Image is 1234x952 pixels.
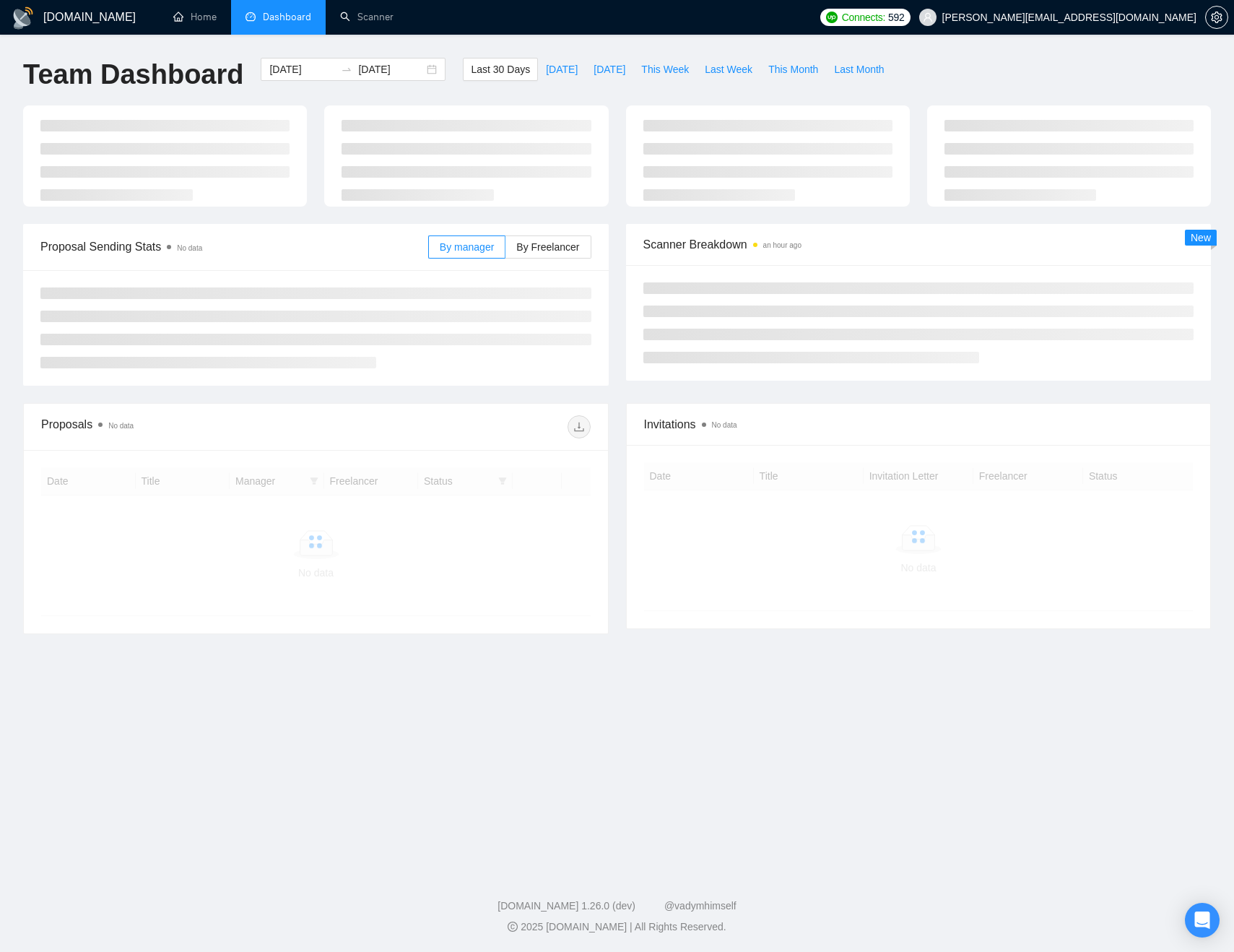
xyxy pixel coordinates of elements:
[341,64,352,75] span: to
[594,61,625,77] span: [DATE]
[586,58,633,81] button: [DATE]
[826,58,892,81] button: Last Month
[763,241,801,249] time: an hour ago
[497,900,635,912] a: [DOMAIN_NAME] 1.26.0 (dev)
[440,241,494,253] span: By manager
[641,61,689,77] span: This Week
[888,9,904,25] span: 592
[463,58,538,81] button: Last 30 Days
[173,11,217,23] a: homeHome
[842,9,885,25] span: Connects:
[768,61,818,77] span: This Month
[633,58,697,81] button: This Week
[12,919,1222,935] div: 2025 [DOMAIN_NAME] | All Rights Reserved.
[923,12,933,22] span: user
[340,11,394,23] a: searchScanner
[358,61,424,77] input: End date
[516,241,579,253] span: By Freelancer
[705,61,752,77] span: Last Week
[1191,232,1211,243] span: New
[40,238,428,256] span: Proposal Sending Stats
[826,12,838,23] img: upwork-logo.png
[760,58,826,81] button: This Month
[341,64,352,75] span: swap-right
[269,61,335,77] input: Start date
[1205,12,1228,23] a: setting
[508,922,518,932] span: copyright
[712,421,737,429] span: No data
[546,61,578,77] span: [DATE]
[538,58,586,81] button: [DATE]
[12,7,35,30] img: logo
[643,235,1194,254] span: Scanner Breakdown
[246,12,256,22] span: dashboard
[664,900,737,912] a: @vadymhimself
[471,61,530,77] span: Last 30 Days
[834,61,884,77] span: Last Month
[263,11,311,23] span: Dashboard
[23,58,243,92] h1: Team Dashboard
[177,244,202,252] span: No data
[1205,6,1228,29] button: setting
[644,415,1194,433] span: Invitations
[697,58,760,81] button: Last Week
[1185,903,1220,938] div: Open Intercom Messenger
[108,422,134,430] span: No data
[41,415,316,438] div: Proposals
[1206,12,1228,23] span: setting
